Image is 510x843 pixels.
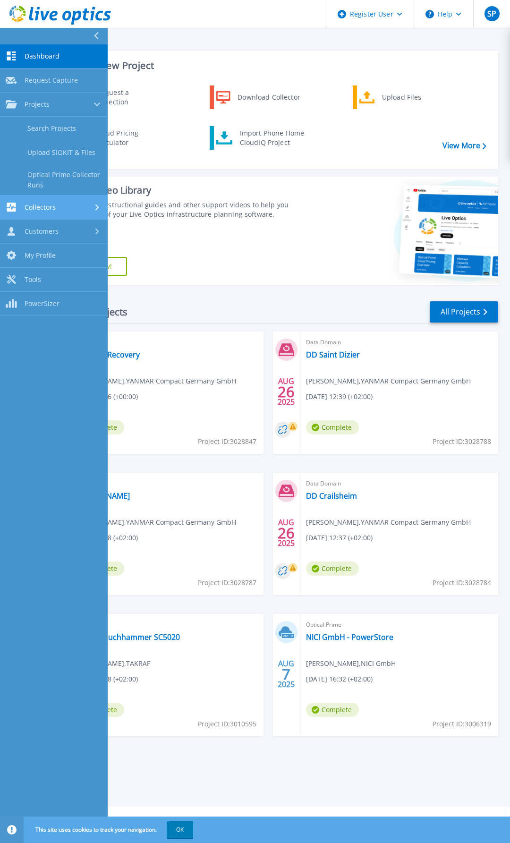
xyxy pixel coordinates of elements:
[282,670,290,678] span: 7
[25,52,59,60] span: Dashboard
[71,632,180,642] a: TAKRAF Lauchhammer SC5020
[71,478,258,489] span: Data Domain
[306,674,373,684] span: [DATE] 16:32 (+02:00)
[67,126,163,150] a: Cloud Pricing Calculator
[353,85,450,109] a: Upload Files
[71,658,150,669] span: [PERSON_NAME] , TAKRAF
[306,420,359,434] span: Complete
[25,76,78,85] span: Request Capture
[25,203,56,212] span: Collectors
[198,436,256,447] span: Project ID: 3028847
[25,100,50,109] span: Projects
[91,128,161,147] div: Cloud Pricing Calculator
[306,478,493,489] span: Data Domain
[71,350,140,359] a: DD Cyber Recovery
[306,533,373,543] span: [DATE] 12:37 (+02:00)
[26,821,193,838] span: This site uses cookies to track your navigation.
[430,301,498,323] a: All Projects
[25,251,56,260] span: My Profile
[55,200,289,219] div: Find tutorials, instructional guides and other support videos to help you make the most of your L...
[306,562,359,576] span: Complete
[487,10,496,17] span: SP
[277,375,295,409] div: AUG 2025
[235,128,309,147] div: Import Phone Home CloudIQ Project
[278,529,295,537] span: 26
[71,376,236,386] span: [PERSON_NAME] , YANMAR Compact Germany GmbH
[306,337,493,348] span: Data Domain
[306,350,360,359] a: DD Saint Dizier
[377,88,447,107] div: Upload Files
[71,337,258,348] span: Data Domain
[306,392,373,402] span: [DATE] 12:39 (+02:00)
[55,184,289,196] div: Support Video Library
[306,632,393,642] a: NICI GmbH - PowerStore
[433,578,491,588] span: Project ID: 3028784
[67,60,486,71] h3: Start a New Project
[433,719,491,729] span: Project ID: 3006319
[306,491,357,501] a: DD Crailsheim
[306,376,471,386] span: [PERSON_NAME] , YANMAR Compact Germany GmbH
[277,657,295,691] div: AUG 2025
[233,88,304,107] div: Download Collector
[306,620,493,630] span: Optical Prime
[442,141,486,150] a: View More
[25,275,41,284] span: Tools
[71,517,236,528] span: [PERSON_NAME] , YANMAR Compact Germany GmbH
[198,578,256,588] span: Project ID: 3028787
[71,620,258,630] span: Optical Prime
[306,517,471,528] span: [PERSON_NAME] , YANMAR Compact Germany GmbH
[433,436,491,447] span: Project ID: 3028788
[306,703,359,717] span: Complete
[25,227,59,236] span: Customers
[277,516,295,550] div: AUG 2025
[167,821,193,838] button: OK
[92,88,161,107] div: Request a Collection
[25,299,59,308] span: PowerSizer
[67,85,163,109] a: Request a Collection
[210,85,306,109] a: Download Collector
[278,388,295,396] span: 26
[198,719,256,729] span: Project ID: 3010595
[306,658,396,669] span: [PERSON_NAME] , NICI GmbH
